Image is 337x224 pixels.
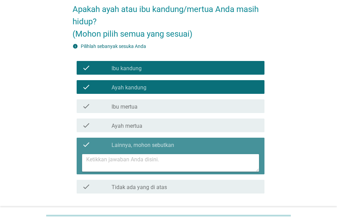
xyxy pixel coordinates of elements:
i: check [82,140,90,149]
label: Lainnya, mohon sebutkan [112,142,174,149]
i: check [82,121,90,129]
i: check [82,64,90,72]
i: info [73,43,78,49]
i: check [82,102,90,110]
label: Ayah mertua [112,123,142,129]
label: Ibu kandung [112,65,142,72]
label: Ibu mertua [112,103,138,110]
i: check [82,83,90,91]
i: check [82,183,90,191]
label: Tidak ada yang di atas [112,184,167,191]
label: Pilihlah sebanyak sesuka Anda [81,43,146,49]
label: Ayah kandung [112,84,146,91]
